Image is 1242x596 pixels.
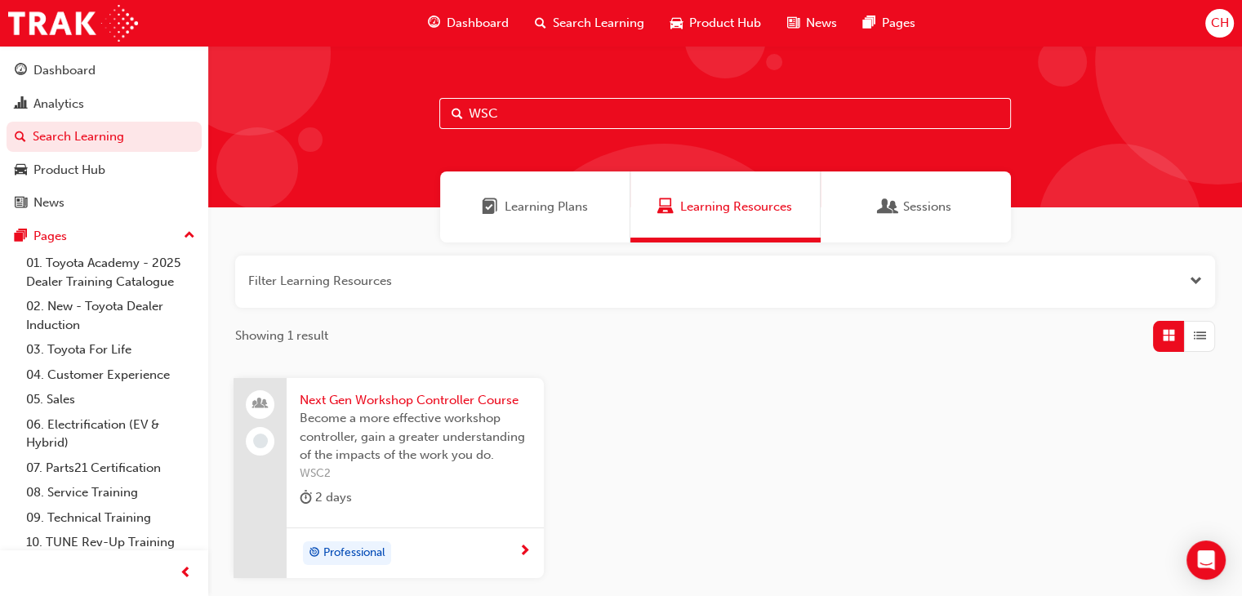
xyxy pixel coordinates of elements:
[1163,327,1175,345] span: Grid
[1210,14,1228,33] span: CH
[20,456,202,481] a: 07. Parts21 Certification
[15,196,27,211] span: news-icon
[7,122,202,152] a: Search Learning
[7,89,202,119] a: Analytics
[689,14,761,33] span: Product Hub
[1186,540,1226,580] div: Open Intercom Messenger
[253,434,268,448] span: learningRecordVerb_NONE-icon
[33,61,96,80] div: Dashboard
[33,193,65,212] div: News
[806,14,837,33] span: News
[234,378,544,579] a: Next Gen Workshop Controller CourseBecome a more effective workshop controller, gain a greater un...
[863,13,875,33] span: pages-icon
[300,465,531,483] span: WSC2
[850,7,928,40] a: pages-iconPages
[440,171,630,242] a: Learning PlansLearning Plans
[553,14,644,33] span: Search Learning
[882,14,915,33] span: Pages
[20,251,202,294] a: 01. Toyota Academy - 2025 Dealer Training Catalogue
[7,155,202,185] a: Product Hub
[323,544,385,563] span: Professional
[20,505,202,531] a: 09. Technical Training
[670,13,683,33] span: car-icon
[903,198,951,216] span: Sessions
[255,394,266,415] span: people-icon
[184,225,195,247] span: up-icon
[20,530,202,555] a: 10. TUNE Rev-Up Training
[415,7,522,40] a: guage-iconDashboard
[20,412,202,456] a: 06. Electrification (EV & Hybrid)
[439,98,1011,129] input: Search...
[15,163,27,178] span: car-icon
[20,337,202,362] a: 03. Toyota For Life
[680,198,792,216] span: Learning Resources
[15,229,27,244] span: pages-icon
[235,327,328,345] span: Showing 1 result
[15,130,26,145] span: search-icon
[20,362,202,388] a: 04. Customer Experience
[7,188,202,218] a: News
[1205,9,1234,38] button: CH
[20,480,202,505] a: 08. Service Training
[522,7,657,40] a: search-iconSearch Learning
[20,294,202,337] a: 02. New - Toyota Dealer Induction
[15,97,27,112] span: chart-icon
[7,52,202,221] button: DashboardAnalyticsSearch LearningProduct HubNews
[774,7,850,40] a: news-iconNews
[15,64,27,78] span: guage-icon
[7,56,202,86] a: Dashboard
[1190,272,1202,291] button: Open the filter
[1194,327,1206,345] span: List
[657,7,774,40] a: car-iconProduct Hub
[180,563,192,584] span: prev-icon
[821,171,1011,242] a: SessionsSessions
[505,198,588,216] span: Learning Plans
[7,221,202,251] button: Pages
[33,227,67,246] div: Pages
[300,391,531,410] span: Next Gen Workshop Controller Course
[300,409,531,465] span: Become a more effective workshop controller, gain a greater understanding of the impacts of the w...
[535,13,546,33] span: search-icon
[630,171,821,242] a: Learning ResourcesLearning Resources
[33,95,84,113] div: Analytics
[447,14,509,33] span: Dashboard
[300,487,312,508] span: duration-icon
[300,487,352,508] div: 2 days
[428,13,440,33] span: guage-icon
[309,543,320,564] span: target-icon
[519,545,531,559] span: next-icon
[452,105,463,123] span: Search
[787,13,799,33] span: news-icon
[657,198,674,216] span: Learning Resources
[482,198,498,216] span: Learning Plans
[20,387,202,412] a: 05. Sales
[8,5,138,42] img: Trak
[33,161,105,180] div: Product Hub
[880,198,897,216] span: Sessions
